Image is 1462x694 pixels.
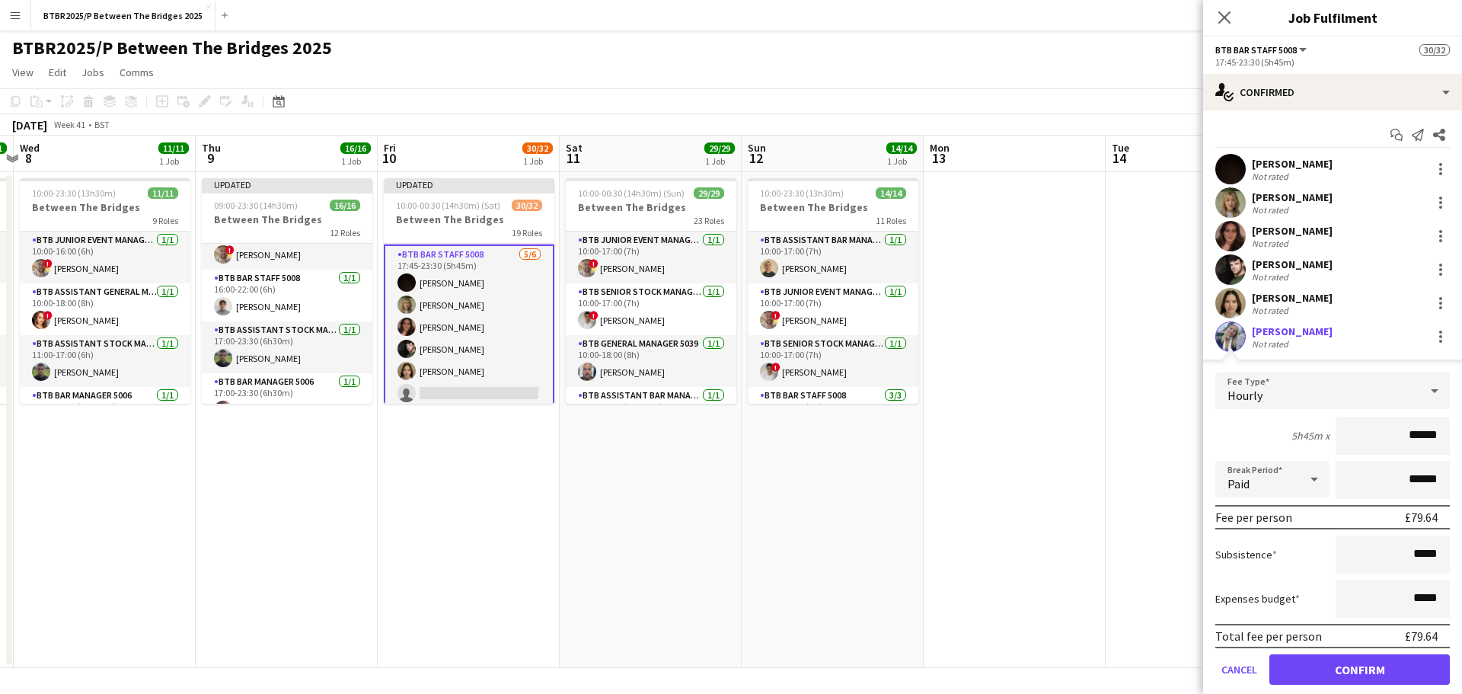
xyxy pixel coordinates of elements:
[225,245,235,254] span: !
[694,187,724,199] span: 29/29
[566,178,736,404] app-job-card: 10:00-00:30 (14h30m) (Sun)29/29Between The Bridges23 RolesBTB Junior Event Manager 50391/110:00-1...
[202,270,372,321] app-card-role: BTB Bar Staff 50081/116:00-22:00 (6h)[PERSON_NAME]
[159,155,188,167] div: 1 Job
[202,218,372,270] app-card-role: BTB Junior Event Manager 50391/115:00-23:30 (8h30m)![PERSON_NAME]
[1291,429,1330,443] div: 5h45m x
[1109,149,1129,167] span: 14
[748,335,918,387] app-card-role: BTB Senior Stock Manager 50061/110:00-17:00 (7h)![PERSON_NAME]
[381,149,396,167] span: 10
[876,215,906,226] span: 11 Roles
[566,141,583,155] span: Sat
[927,149,950,167] span: 13
[1252,224,1333,238] div: [PERSON_NAME]
[1252,171,1291,182] div: Not rated
[20,335,190,387] app-card-role: BTB Assistant Stock Manager 50061/111:00-17:00 (6h)[PERSON_NAME]
[760,187,844,199] span: 10:00-23:30 (13h30m)
[341,155,370,167] div: 1 Job
[384,213,554,226] h3: Between The Bridges
[6,62,40,82] a: View
[384,141,396,155] span: Fri
[1215,44,1297,56] span: BTB Bar Staff 5008
[202,213,372,226] h3: Between The Bridges
[566,387,736,439] app-card-role: BTB Assistant Bar Manager 50061/110:00-23:30 (13h30m)
[886,142,917,154] span: 14/14
[748,387,918,483] app-card-role: BTB Bar Staff 50083/310:30-17:30 (7h)
[330,200,360,211] span: 16/16
[1252,291,1333,305] div: [PERSON_NAME]
[566,232,736,283] app-card-role: BTB Junior Event Manager 50391/110:00-17:00 (7h)![PERSON_NAME]
[589,311,599,320] span: !
[202,178,372,404] app-job-card: Updated09:00-23:30 (14h30m)16/16Between The Bridges12 RolesBTB General Manager 50391/115:00-20:00...
[202,178,372,190] div: Updated
[748,232,918,283] app-card-role: BTB Assistant Bar Manager 50061/110:00-17:00 (7h)[PERSON_NAME]
[214,200,298,211] span: 09:00-23:30 (14h30m)
[1215,510,1292,525] div: Fee per person
[18,149,40,167] span: 8
[876,187,906,199] span: 14/14
[202,141,221,155] span: Thu
[81,66,104,79] span: Jobs
[1227,388,1262,403] span: Hourly
[1252,271,1291,283] div: Not rated
[43,259,53,268] span: !
[1203,74,1462,110] div: Confirmed
[330,227,360,238] span: 12 Roles
[745,149,766,167] span: 12
[705,155,734,167] div: 1 Job
[1252,338,1291,350] div: Not rated
[1252,157,1333,171] div: [PERSON_NAME]
[522,142,553,154] span: 30/32
[1215,654,1263,685] button: Cancel
[20,387,190,439] app-card-role: BTB Bar Manager 50061/111:00-23:30 (12h30m)
[148,187,178,199] span: 11/11
[20,232,190,283] app-card-role: BTB Junior Event Manager 50391/110:00-16:00 (6h)![PERSON_NAME]
[1215,592,1300,606] label: Expenses budget
[49,66,66,79] span: Edit
[202,373,372,425] app-card-role: BTB Bar Manager 50061/117:00-23:30 (6h30m)
[1215,548,1277,561] label: Subsistence
[1227,476,1250,491] span: Paid
[32,187,116,199] span: 10:00-23:30 (13h30m)
[578,187,685,199] span: 10:00-00:30 (14h30m) (Sun)
[12,37,332,59] h1: BTBR2025/P Between The Bridges 2025
[158,142,189,154] span: 11/11
[748,283,918,335] app-card-role: BTB Junior Event Manager 50391/110:00-17:00 (7h)![PERSON_NAME]
[771,363,780,372] span: !
[12,66,34,79] span: View
[748,141,766,155] span: Sun
[1405,510,1438,525] div: £79.64
[43,311,53,320] span: !
[50,119,88,130] span: Week 41
[1405,628,1438,644] div: £79.64
[512,227,542,238] span: 19 Roles
[589,259,599,268] span: !
[748,200,918,214] h3: Between The Bridges
[94,119,110,130] div: BST
[384,178,554,404] app-job-card: Updated10:00-00:30 (14h30m) (Sat)30/32Between The Bridges19 Roles[PERSON_NAME]BTB Host 50081/117:...
[704,142,735,154] span: 29/29
[20,178,190,404] app-job-card: 10:00-23:30 (13h30m)11/11Between The Bridges9 RolesBTB Junior Event Manager 50391/110:00-16:00 (6...
[120,66,154,79] span: Comms
[694,215,724,226] span: 23 Roles
[1252,257,1333,271] div: [PERSON_NAME]
[930,141,950,155] span: Mon
[1215,56,1450,68] div: 17:45-23:30 (5h45m)
[748,178,918,404] app-job-card: 10:00-23:30 (13h30m)14/14Between The Bridges11 RolesBTB Assistant Bar Manager 50061/110:00-17:00 ...
[31,1,215,30] button: BTBR2025/P Between The Bridges 2025
[200,149,221,167] span: 9
[887,155,916,167] div: 1 Job
[566,335,736,387] app-card-role: BTB General Manager 50391/110:00-18:00 (8h)[PERSON_NAME]
[1252,325,1333,338] div: [PERSON_NAME]
[512,200,542,211] span: 30/32
[523,155,552,167] div: 1 Job
[202,321,372,373] app-card-role: BTB Assistant Stock Manager 50061/117:00-23:30 (6h30m)[PERSON_NAME]
[43,62,72,82] a: Edit
[771,311,780,320] span: !
[1252,305,1291,316] div: Not rated
[1252,190,1333,204] div: [PERSON_NAME]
